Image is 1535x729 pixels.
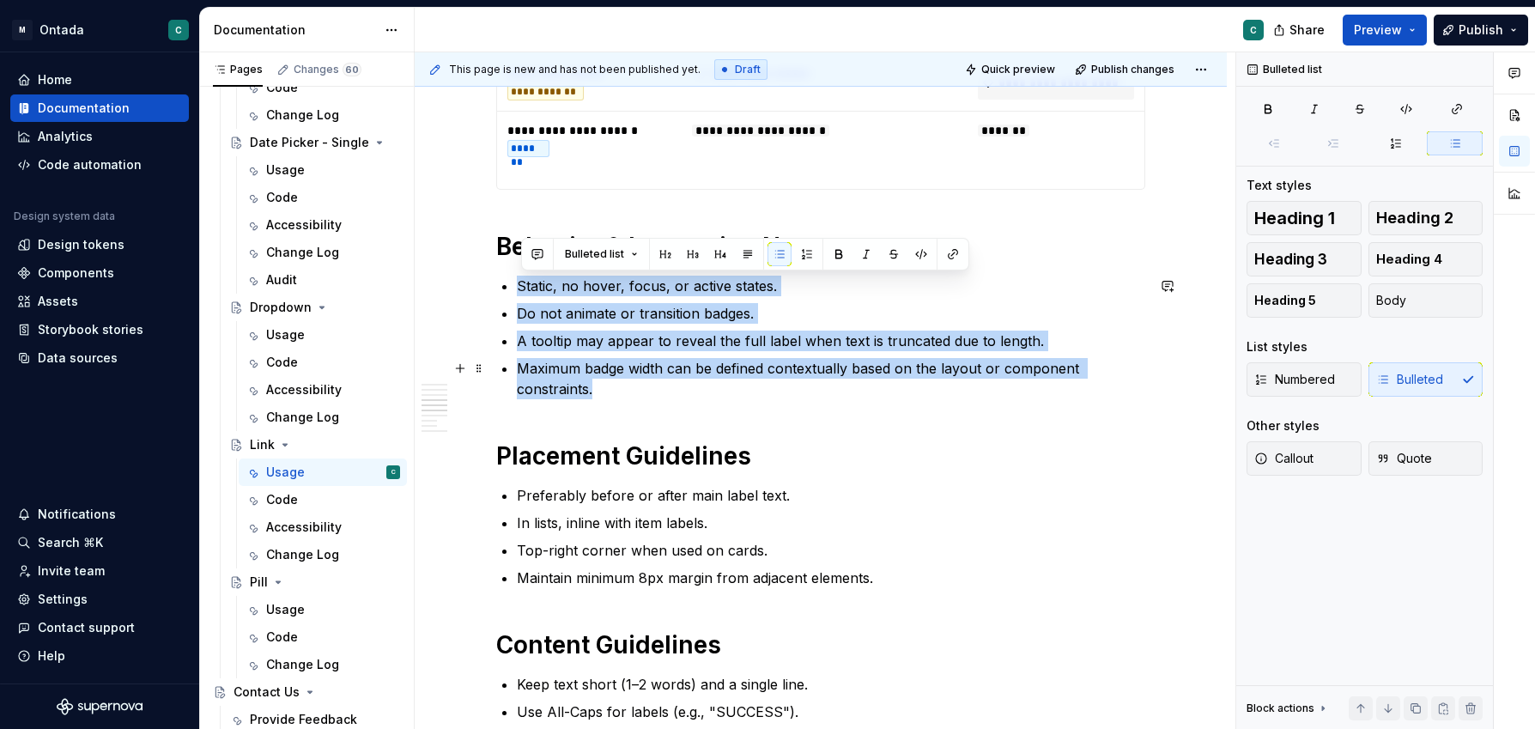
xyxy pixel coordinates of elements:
div: Pill [250,574,268,591]
span: Heading 5 [1254,292,1316,309]
p: Keep text short (1–2 words) and a single line. [517,674,1145,695]
div: Change Log [266,244,339,261]
a: Accessibility [239,211,407,239]
div: Link [250,436,275,453]
button: Search ⌘K [10,529,189,556]
a: Invite team [10,557,189,585]
div: Block actions [1247,696,1330,720]
div: List styles [1247,338,1307,355]
span: Publish changes [1091,63,1174,76]
span: Preview [1354,21,1402,39]
button: Numbered [1247,362,1362,397]
div: Help [38,647,65,665]
svg: Supernova Logo [57,698,143,715]
div: Invite team [38,562,105,580]
h1: Behavior & Interaction Notes [496,231,1145,262]
button: Publish changes [1070,58,1182,82]
a: Accessibility [239,376,407,404]
h1: Placement Guidelines [496,440,1145,471]
span: Callout [1254,450,1314,467]
span: Draft [735,63,761,76]
button: Help [10,642,189,670]
span: Heading 3 [1254,251,1327,268]
span: Heading 1 [1254,210,1335,227]
a: Change Log [239,101,407,129]
div: Usage [266,161,305,179]
div: Other styles [1247,417,1320,434]
span: Body [1376,292,1406,309]
div: Settings [38,591,88,608]
span: Numbered [1254,371,1335,388]
a: Settings [10,586,189,613]
button: Body [1368,283,1483,318]
a: Pill [222,568,407,596]
div: Design system data [14,210,115,223]
div: Change Log [266,546,339,563]
a: Analytics [10,123,189,150]
div: Contact Us [234,683,300,701]
div: Change Log [266,106,339,124]
a: Accessibility [239,513,407,541]
button: Notifications [10,501,189,528]
button: Callout [1247,441,1362,476]
a: Dropdown [222,294,407,321]
p: Do not animate or transition badges. [517,303,1145,324]
div: Provide Feedback [250,711,357,728]
button: Heading 2 [1368,201,1483,235]
div: Analytics [38,128,93,145]
p: Maintain minimum 8px margin from adjacent elements. [517,568,1145,588]
button: MOntadaC [3,11,196,48]
a: Date Picker - Single [222,129,407,156]
button: Heading 3 [1247,242,1362,276]
div: Changes [294,63,361,76]
a: Change Log [239,404,407,431]
a: Data sources [10,344,189,372]
div: Text styles [1247,177,1312,194]
span: Heading 4 [1376,251,1442,268]
a: Code automation [10,151,189,179]
div: Accessibility [266,519,342,536]
div: Dropdown [250,299,312,316]
a: Usage [239,321,407,349]
a: Code [239,623,407,651]
div: Assets [38,293,78,310]
div: Accessibility [266,216,342,234]
a: Change Log [239,541,407,568]
div: Code [266,79,298,96]
span: Heading 2 [1376,210,1453,227]
div: Components [38,264,114,282]
div: Documentation [214,21,376,39]
a: Audit [239,266,407,294]
a: Assets [10,288,189,315]
div: Storybook stories [38,321,143,338]
div: Change Log [266,409,339,426]
button: Quick preview [960,58,1063,82]
h1: Content Guidelines [496,629,1145,660]
a: Link [222,431,407,459]
a: Change Log [239,239,407,266]
button: Share [1265,15,1336,46]
a: Components [10,259,189,287]
div: Notifications [38,506,116,523]
a: Usage [239,596,407,623]
div: Search ⌘K [38,534,103,551]
div: Audit [266,271,297,289]
div: Design tokens [38,236,124,253]
button: Publish [1434,15,1528,46]
div: Code [266,491,298,508]
div: C [1250,23,1257,37]
div: Home [38,71,72,88]
p: Static, no hover, focus, or active states. [517,276,1145,296]
div: Documentation [38,100,130,117]
p: In lists, inline with item labels. [517,513,1145,533]
a: Code [239,349,407,376]
p: Preferably before or after main label text. [517,485,1145,506]
span: Publish [1459,21,1503,39]
div: Usage [266,601,305,618]
p: A tooltip may appear to reveal the full label when text is truncated due to length. [517,331,1145,351]
div: Code [266,354,298,371]
button: Heading 5 [1247,283,1362,318]
div: Usage [266,326,305,343]
button: Contact support [10,614,189,641]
